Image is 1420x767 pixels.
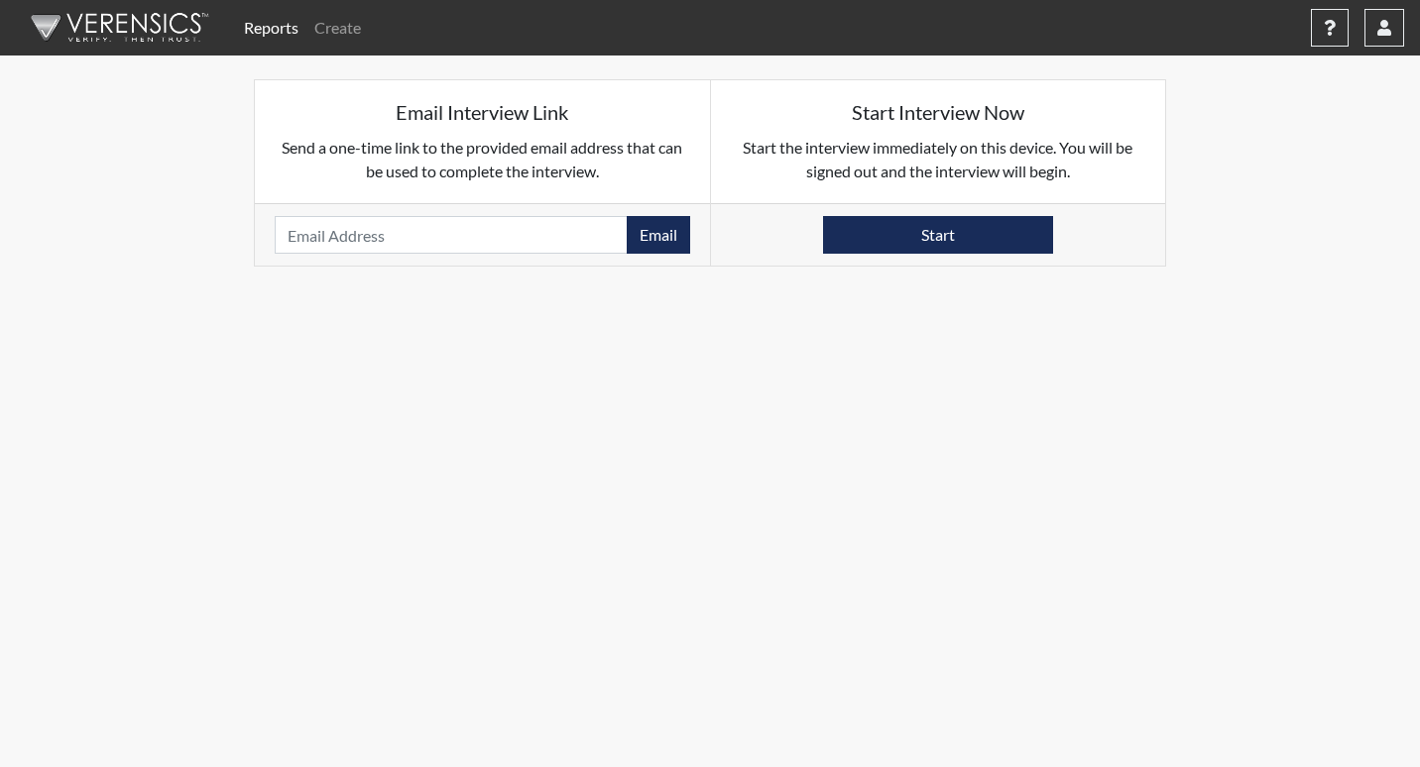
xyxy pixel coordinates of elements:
a: Reports [236,8,306,48]
button: Start [823,216,1053,254]
h5: Email Interview Link [275,100,690,124]
input: Email Address [275,216,628,254]
p: Start the interview immediately on this device. You will be signed out and the interview will begin. [731,136,1146,183]
button: Email [627,216,690,254]
h5: Start Interview Now [731,100,1146,124]
a: Create [306,8,369,48]
p: Send a one-time link to the provided email address that can be used to complete the interview. [275,136,690,183]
